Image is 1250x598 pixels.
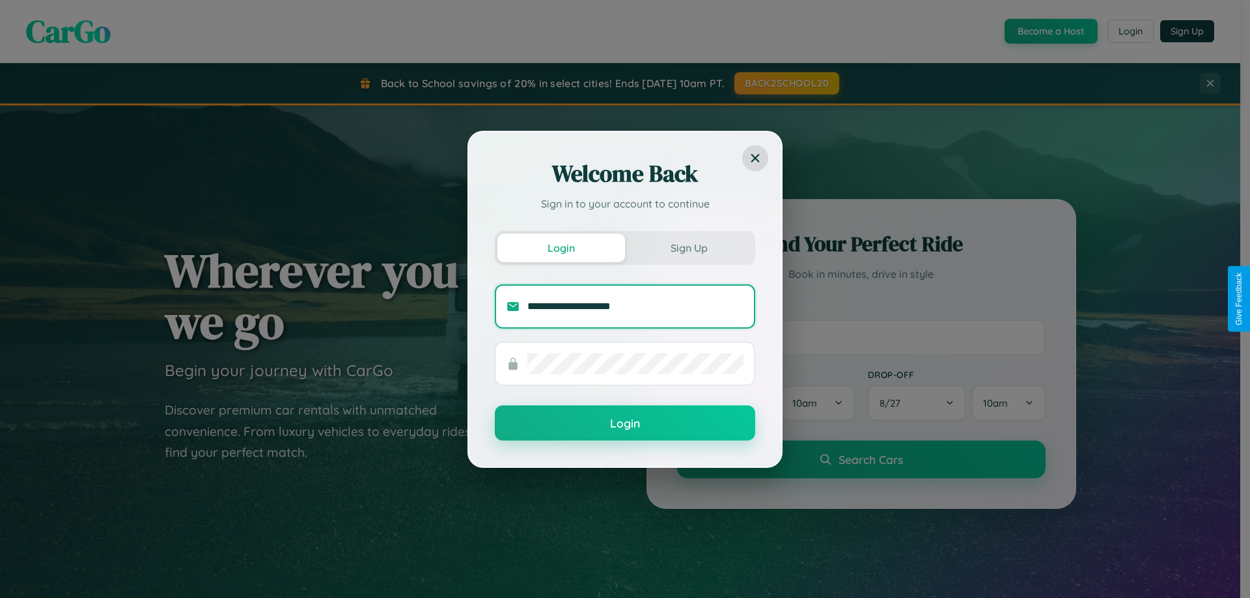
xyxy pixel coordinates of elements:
[497,234,625,262] button: Login
[625,234,753,262] button: Sign Up
[495,158,755,189] h2: Welcome Back
[495,196,755,211] p: Sign in to your account to continue
[495,405,755,441] button: Login
[1234,273,1243,325] div: Give Feedback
